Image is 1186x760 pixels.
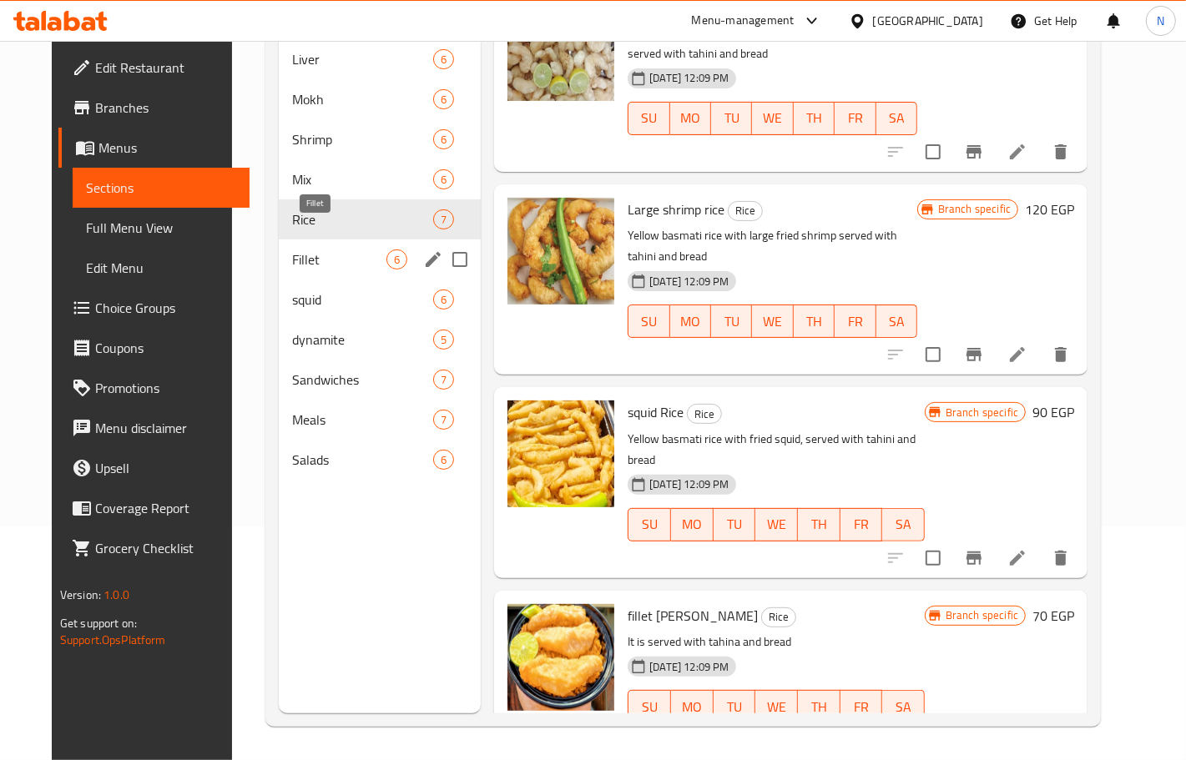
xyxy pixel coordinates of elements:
[628,102,669,135] button: SU
[800,310,828,334] span: TH
[752,305,793,338] button: WE
[728,201,763,221] div: Rice
[678,695,707,719] span: MO
[677,106,704,130] span: MO
[835,102,876,135] button: FR
[95,298,236,318] span: Choice Groups
[386,249,407,269] div: items
[1041,538,1081,578] button: delete
[752,102,793,135] button: WE
[759,310,786,334] span: WE
[762,695,791,719] span: WE
[73,208,250,248] a: Full Menu View
[279,119,481,159] div: Shrimp6
[1157,12,1164,30] span: N
[279,320,481,360] div: dynamite5
[292,450,433,470] span: Salads
[794,102,835,135] button: TH
[794,305,835,338] button: TH
[711,102,752,135] button: TU
[279,239,481,279] div: Fillet6edit
[95,58,236,78] span: Edit Restaurant
[58,288,250,328] a: Choice Groups
[939,607,1025,623] span: Branch specific
[86,258,236,278] span: Edit Menu
[714,508,756,541] button: TU
[58,488,250,528] a: Coverage Report
[692,11,795,31] div: Menu-management
[103,584,129,606] span: 1.0.0
[58,528,250,568] a: Grocery Checklist
[688,405,721,424] span: Rice
[720,512,749,536] span: TU
[95,498,236,518] span: Coverage Report
[73,248,250,288] a: Edit Menu
[876,102,917,135] button: SA
[882,690,925,723] button: SA
[279,159,481,199] div: Mix6
[847,512,876,536] span: FR
[635,695,664,719] span: SU
[1025,198,1074,221] h6: 120 EGP
[643,659,735,675] span: [DATE] 12:09 PM
[292,370,433,390] span: Sandwiches
[876,305,917,338] button: SA
[800,106,828,130] span: TH
[841,106,869,130] span: FR
[292,209,433,229] span: Rice
[720,695,749,719] span: TU
[279,440,481,480] div: Salads6
[86,178,236,198] span: Sections
[628,197,724,222] span: Large shrimp rice
[433,370,454,390] div: items
[711,305,752,338] button: TU
[841,310,869,334] span: FR
[883,106,911,130] span: SA
[292,89,433,109] div: Mokh
[954,335,994,375] button: Branch-specific-item
[58,128,250,168] a: Menus
[434,212,453,228] span: 7
[433,410,454,430] div: items
[60,612,137,634] span: Get support on:
[507,400,614,507] img: squid Rice
[279,360,481,400] div: Sandwiches7
[95,338,236,358] span: Coupons
[954,538,994,578] button: Branch-specific-item
[421,247,446,272] button: edit
[635,512,664,536] span: SU
[433,49,454,69] div: items
[292,169,433,189] div: Mix
[1007,142,1027,162] a: Edit menu item
[60,629,166,651] a: Support.OpsPlatform
[840,508,883,541] button: FR
[292,289,433,310] span: squid
[98,138,236,158] span: Menus
[292,330,433,350] span: dynamite
[433,450,454,470] div: items
[840,690,883,723] button: FR
[434,412,453,428] span: 7
[628,305,669,338] button: SU
[507,604,614,711] img: fillet Rice
[292,49,433,69] span: Liver
[628,690,671,723] button: SU
[916,134,951,169] span: Select to update
[762,607,795,627] span: Rice
[805,695,834,719] span: TH
[954,132,994,172] button: Branch-specific-item
[507,198,614,305] img: Large shrimp rice
[671,690,714,723] button: MO
[279,79,481,119] div: Mokh6
[95,378,236,398] span: Promotions
[714,690,756,723] button: TU
[916,337,951,372] span: Select to update
[434,372,453,388] span: 7
[279,279,481,320] div: squid6
[292,129,433,149] span: Shrimp
[687,404,722,424] div: Rice
[889,695,918,719] span: SA
[434,132,453,148] span: 6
